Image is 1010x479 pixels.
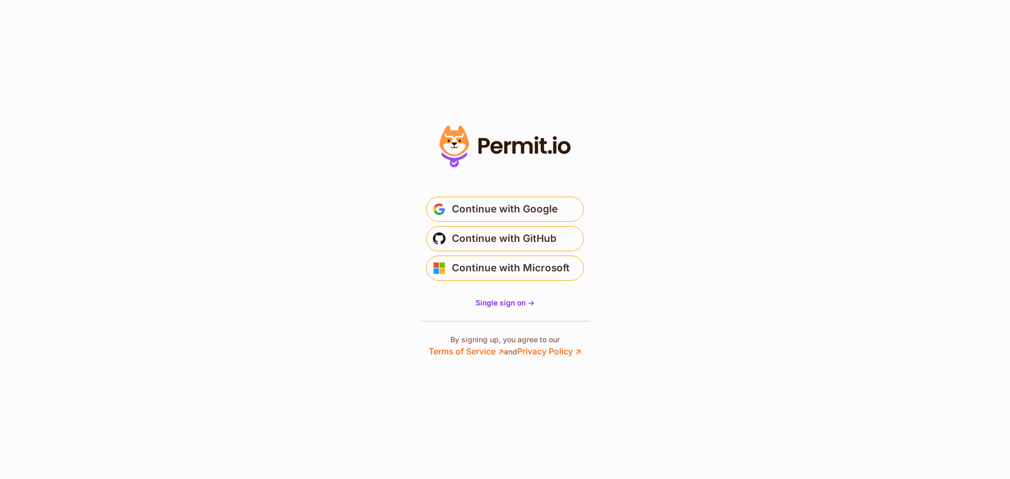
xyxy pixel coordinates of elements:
button: Continue with Google [426,197,584,222]
a: Terms of Service ↗ [429,346,504,356]
span: Single sign on -> [476,298,534,307]
a: Privacy Policy ↗ [517,346,581,356]
a: Single sign on -> [476,298,534,308]
span: Continue with GitHub [452,230,557,247]
button: Continue with Microsoft [426,256,584,281]
p: By signing up, you agree to our and [429,334,581,358]
button: Continue with GitHub [426,226,584,251]
span: Continue with Microsoft [452,260,570,277]
span: Continue with Google [452,201,558,218]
